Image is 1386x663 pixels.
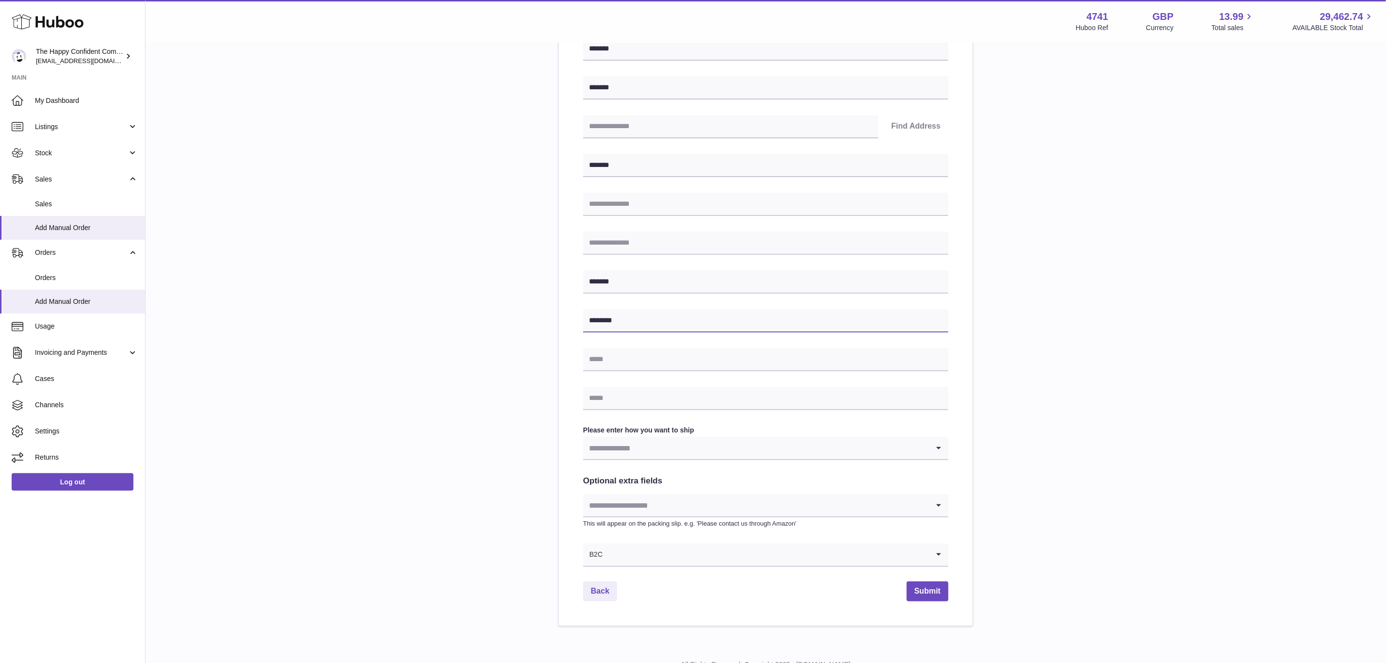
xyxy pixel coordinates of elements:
[583,581,617,601] a: Back
[583,437,929,459] input: Search for option
[36,47,123,66] div: The Happy Confident Company
[35,322,138,331] span: Usage
[1211,10,1255,33] a: 13.99 Total sales
[35,273,138,282] span: Orders
[1320,10,1363,23] span: 29,462.74
[1153,10,1174,23] strong: GBP
[583,519,948,528] p: This will appear on the packing slip. e.g. 'Please contact us through Amazon'
[35,297,138,306] span: Add Manual Order
[36,57,143,65] span: [EMAIL_ADDRESS][DOMAIN_NAME]
[35,149,128,158] span: Stock
[35,122,128,132] span: Listings
[35,427,138,436] span: Settings
[583,437,948,460] div: Search for option
[35,223,138,232] span: Add Manual Order
[583,476,948,487] h2: Optional extra fields
[35,248,128,257] span: Orders
[603,544,929,566] input: Search for option
[35,348,128,357] span: Invoicing and Payments
[12,49,26,64] img: internalAdmin-4741@internal.huboo.com
[1292,10,1374,33] a: 29,462.74 AVAILABLE Stock Total
[35,400,138,410] span: Channels
[583,544,948,567] div: Search for option
[583,494,948,517] div: Search for option
[1146,23,1174,33] div: Currency
[583,494,929,516] input: Search for option
[35,374,138,383] span: Cases
[583,544,603,566] span: B2C
[583,426,948,435] label: Please enter how you want to ship
[35,96,138,105] span: My Dashboard
[1292,23,1374,33] span: AVAILABLE Stock Total
[1076,23,1109,33] div: Huboo Ref
[1087,10,1109,23] strong: 4741
[907,581,948,601] button: Submit
[35,453,138,462] span: Returns
[12,473,133,491] a: Log out
[35,175,128,184] span: Sales
[1211,23,1255,33] span: Total sales
[35,199,138,209] span: Sales
[1219,10,1243,23] span: 13.99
